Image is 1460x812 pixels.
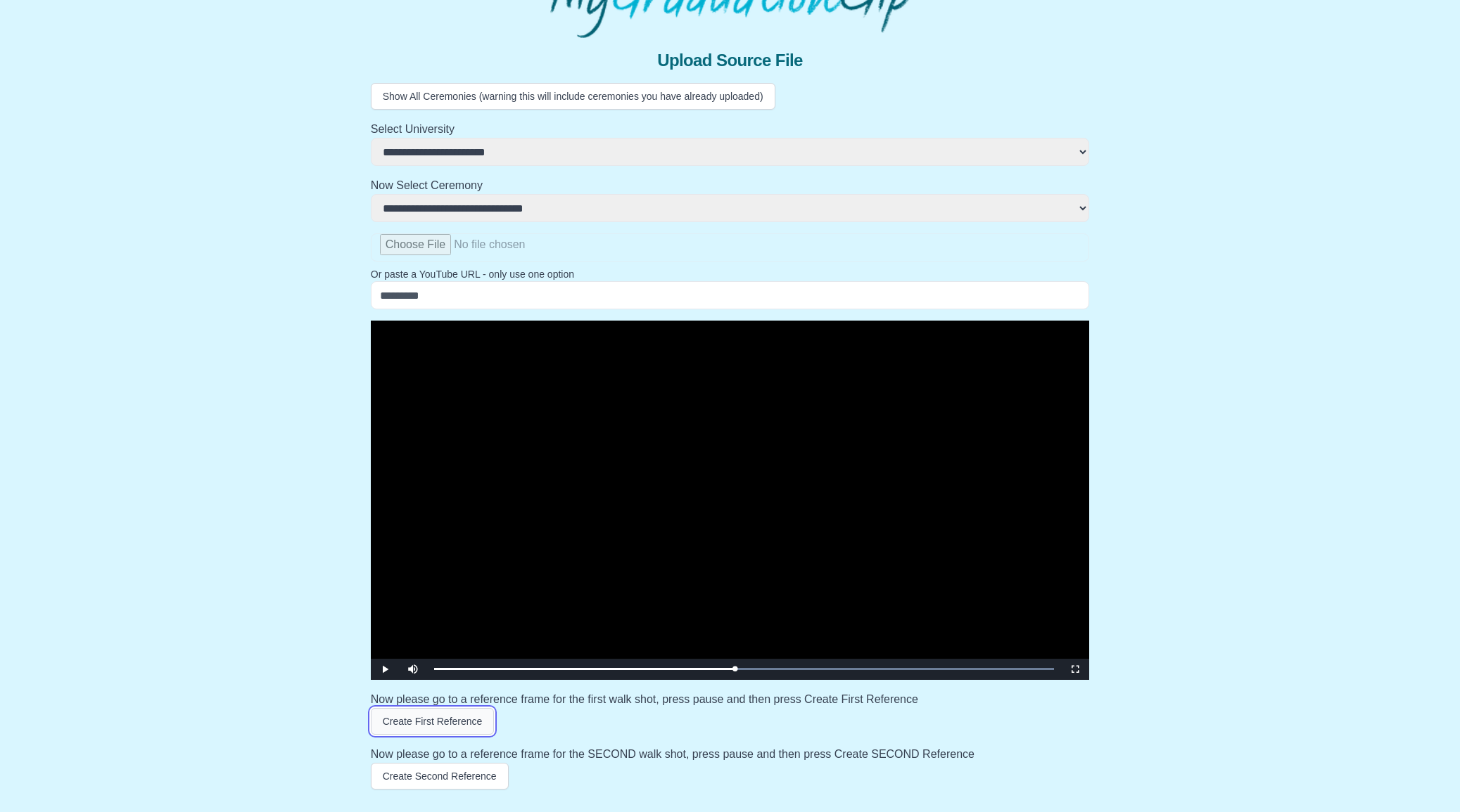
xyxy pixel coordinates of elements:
[371,708,495,735] button: Create First Reference
[399,659,427,680] button: Mute
[1061,659,1089,680] button: Fullscreen
[371,746,1090,763] h3: Now please go to a reference frame for the SECOND walk shot, press pause and then press Create SE...
[371,321,1090,680] div: Video Player
[434,668,1055,670] div: Progress Bar
[371,763,509,790] button: Create Second Reference
[371,267,1090,281] p: Or paste a YouTube URL - only use one option
[371,121,1090,138] h2: Select University
[371,659,399,680] button: Play
[657,49,803,72] span: Upload Source File
[371,691,1090,708] h3: Now please go to a reference frame for the first walk shot, press pause and then press Create Fir...
[371,177,1090,194] h2: Now Select Ceremony
[371,83,775,110] button: Show All Ceremonies (warning this will include ceremonies you have already uploaded)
